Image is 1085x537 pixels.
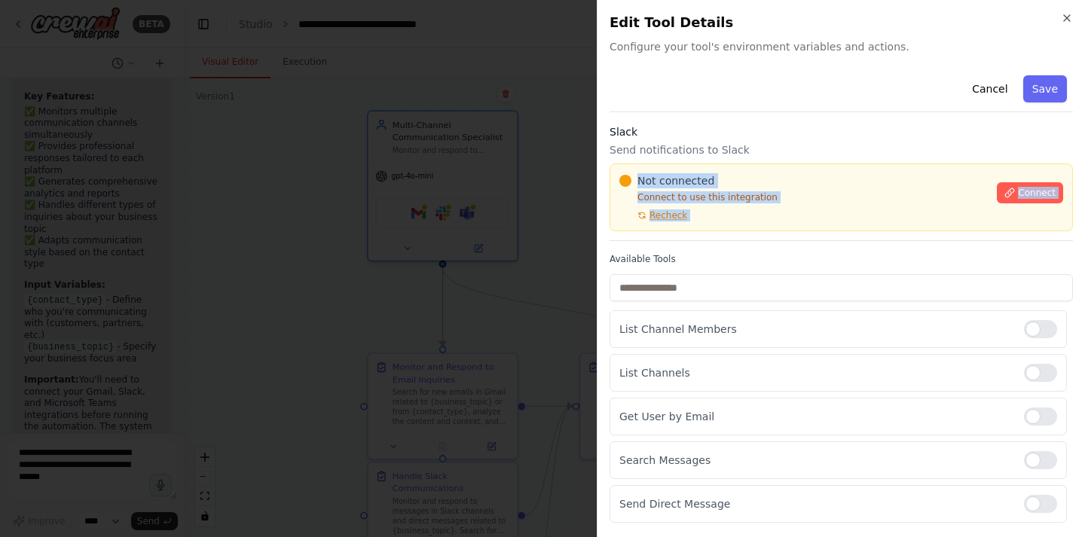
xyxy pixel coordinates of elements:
p: List Channels [619,365,1012,380]
button: Connect [997,182,1063,203]
p: List Channel Members [619,322,1012,337]
h3: Slack [610,124,1073,139]
label: Available Tools [610,253,1073,265]
button: Cancel [963,75,1016,102]
p: Send notifications to Slack [610,142,1073,157]
span: Not connected [637,173,714,188]
span: Recheck [649,209,687,221]
p: Connect to use this integration [619,191,988,203]
button: Recheck [619,209,687,221]
p: Send Direct Message [619,496,1012,511]
p: Search Messages [619,453,1012,468]
h2: Edit Tool Details [610,12,1073,33]
span: Configure your tool's environment variables and actions. [610,39,1073,54]
p: Get User by Email [619,409,1012,424]
span: Connect [1018,187,1056,199]
button: Save [1023,75,1067,102]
